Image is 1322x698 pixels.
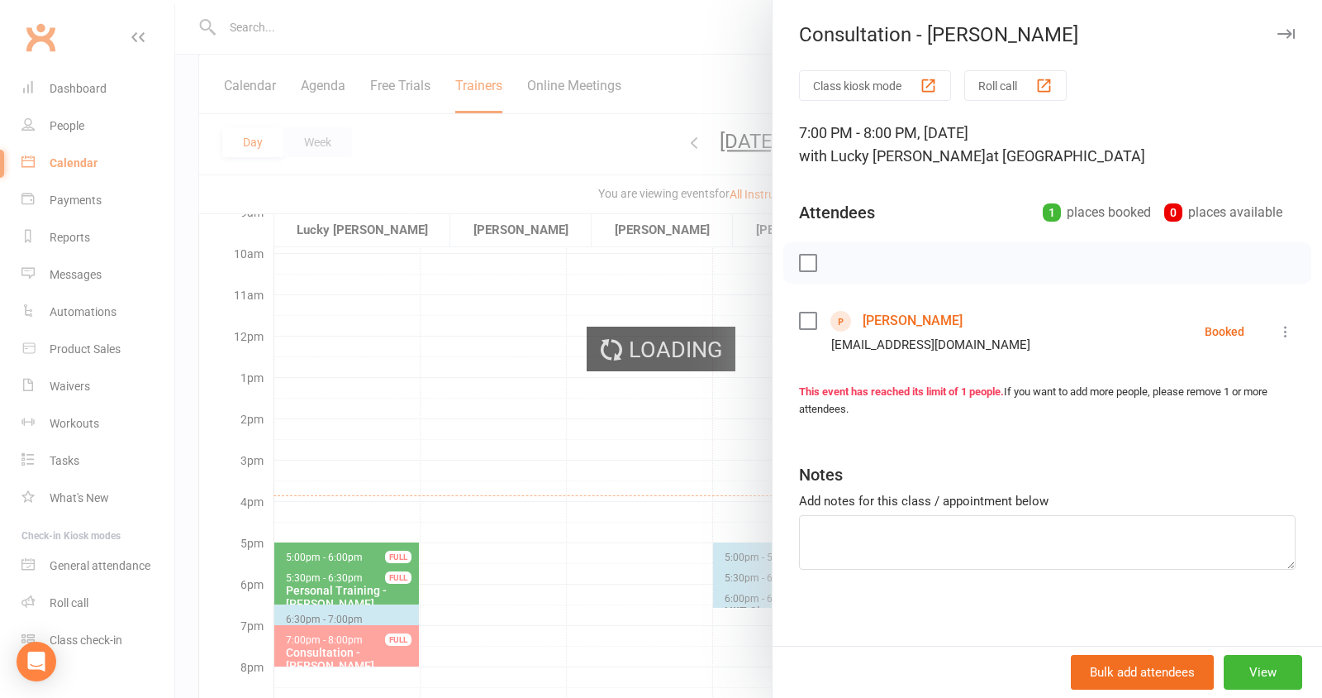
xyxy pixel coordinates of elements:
span: with Lucky [PERSON_NAME] [799,147,986,165]
span: at [GEOGRAPHIC_DATA] [986,147,1145,165]
button: Class kiosk mode [799,70,951,101]
div: places booked [1043,201,1151,224]
button: Bulk add attendees [1071,655,1214,690]
button: View [1224,655,1302,690]
div: If you want to add more people, please remove 1 or more attendees. [799,384,1296,418]
div: [EMAIL_ADDRESS][DOMAIN_NAME] [831,334,1030,356]
div: Open Intercom Messenger [17,642,56,681]
div: Attendees [799,201,875,224]
div: Consultation - [PERSON_NAME] [773,23,1322,46]
button: Roll call [964,70,1067,101]
strong: This event has reached its limit of 1 people. [799,385,1004,398]
div: places available [1164,201,1282,224]
div: Add notes for this class / appointment below [799,491,1296,511]
div: Booked [1205,326,1244,337]
div: Notes [799,463,843,486]
div: 0 [1164,203,1182,222]
a: [PERSON_NAME] [863,308,963,334]
div: 1 [1043,203,1061,222]
div: 7:00 PM - 8:00 PM, [DATE] [799,122,1296,168]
